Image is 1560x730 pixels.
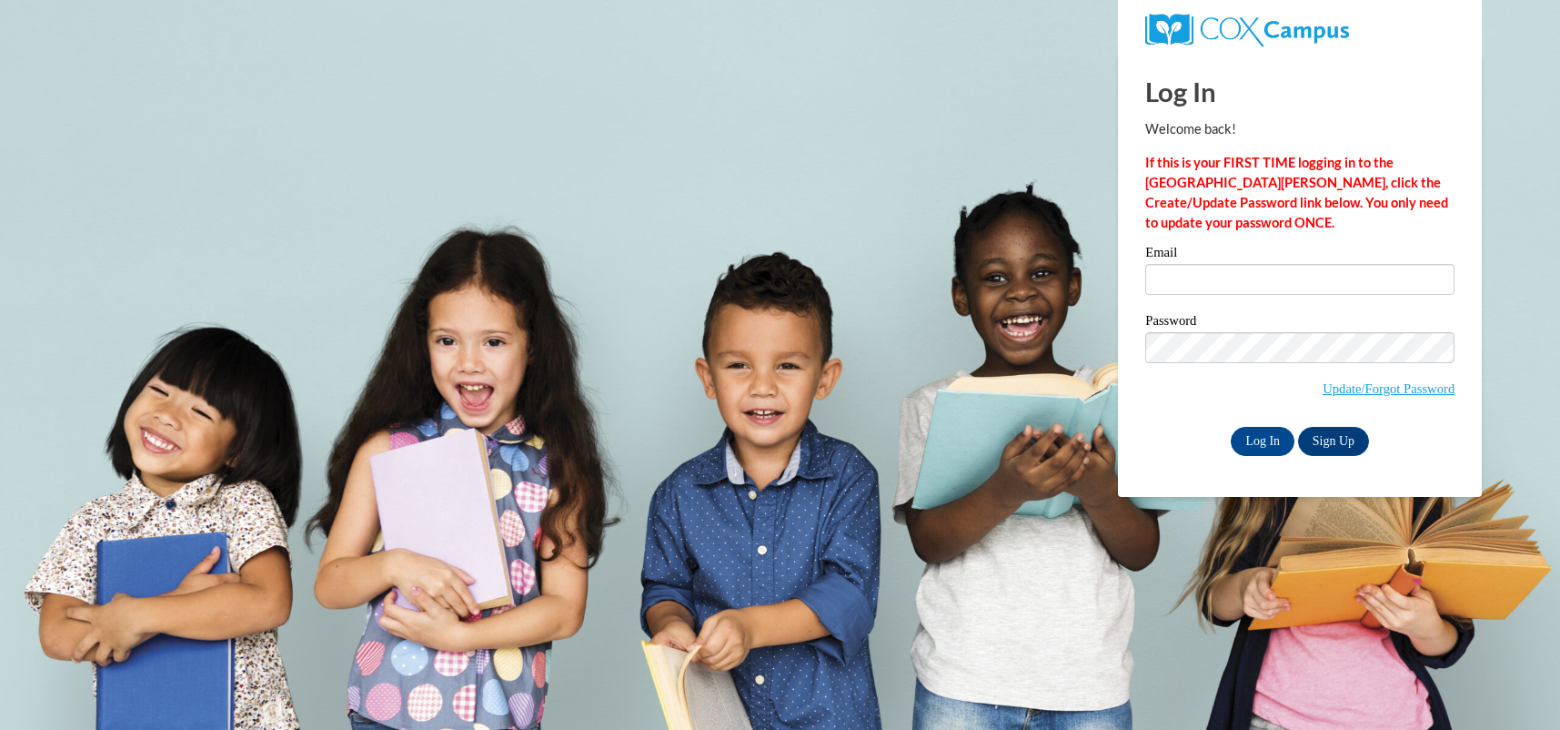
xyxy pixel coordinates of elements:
strong: If this is your FIRST TIME logging in to the [GEOGRAPHIC_DATA][PERSON_NAME], click the Create/Upd... [1145,155,1448,230]
a: Update/Forgot Password [1323,381,1454,396]
h1: Log In [1145,73,1454,110]
label: Email [1145,246,1454,264]
p: Welcome back! [1145,119,1454,139]
a: Sign Up [1298,427,1369,456]
a: COX Campus [1145,21,1348,36]
img: COX Campus [1145,14,1348,46]
input: Log In [1231,427,1294,456]
label: Password [1145,314,1454,332]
